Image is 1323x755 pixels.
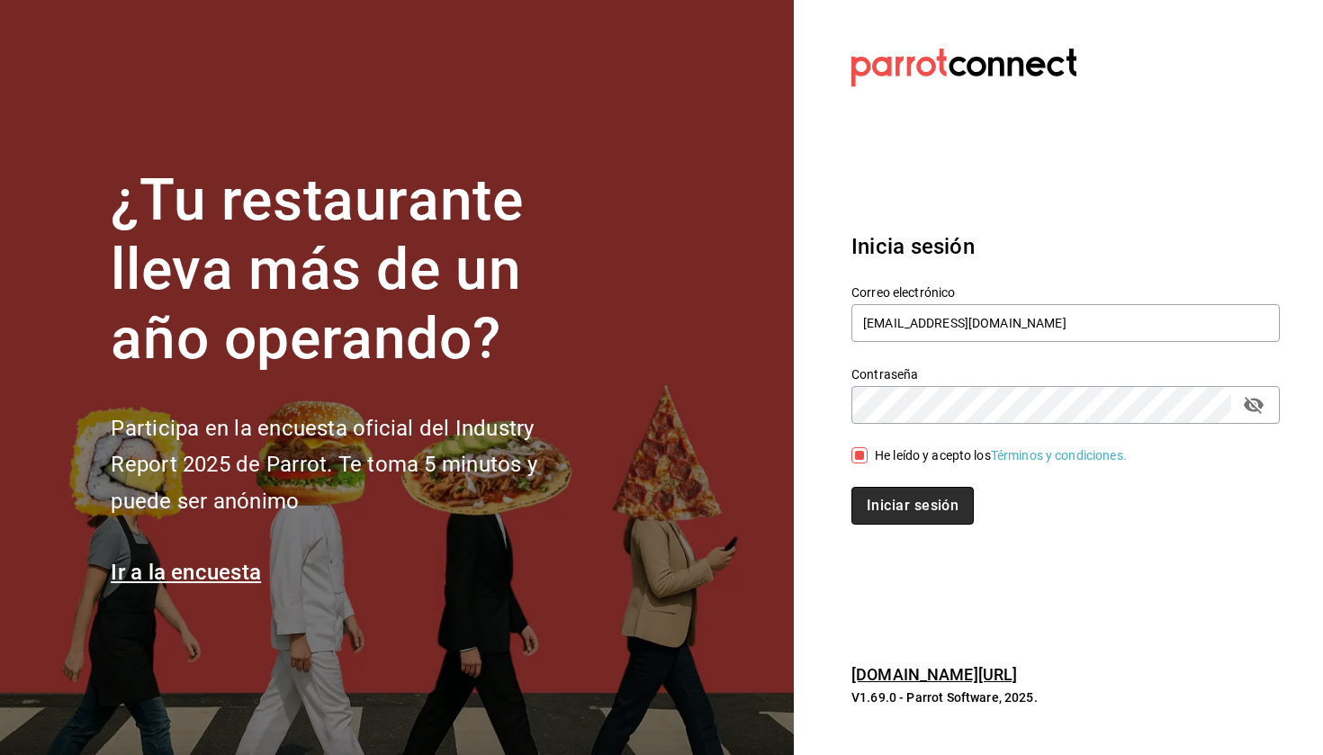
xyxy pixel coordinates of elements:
[851,286,1280,299] label: Correo electrónico
[875,446,1127,465] div: He leído y acepto los
[851,230,1280,263] h3: Inicia sesión
[851,304,1280,342] input: Ingresa tu correo electrónico
[851,368,1280,381] label: Contraseña
[111,560,261,585] a: Ir a la encuesta
[111,410,597,520] h2: Participa en la encuesta oficial del Industry Report 2025 de Parrot. Te toma 5 minutos y puede se...
[851,665,1017,684] a: [DOMAIN_NAME][URL]
[851,487,974,525] button: Iniciar sesión
[111,166,597,373] h1: ¿Tu restaurante lleva más de un año operando?
[1238,390,1269,420] button: passwordField
[991,448,1127,463] a: Términos y condiciones.
[851,688,1280,706] p: V1.69.0 - Parrot Software, 2025.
